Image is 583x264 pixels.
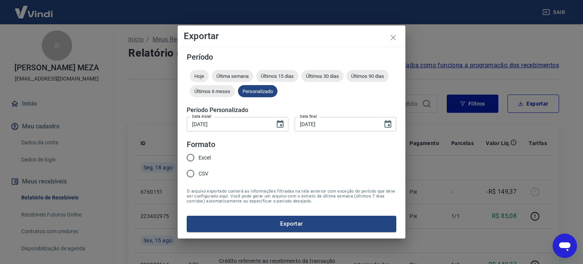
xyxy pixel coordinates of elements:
span: O arquivo exportado conterá as informações filtradas na tela anterior com exceção do período que ... [187,189,396,204]
button: close [384,28,402,47]
div: Última semana [212,70,253,82]
div: Personalizado [238,85,277,97]
span: Últimos 30 dias [301,73,343,79]
div: Hoje [190,70,209,82]
span: CSV [199,170,208,178]
iframe: Botão para abrir a janela de mensagens [553,234,577,258]
button: Choose date, selected date is 18 de ago de 2025 [380,117,395,132]
legend: Formato [187,139,215,150]
input: DD/MM/YYYY [187,117,269,131]
div: Últimos 90 dias [347,70,389,82]
span: Últimos 6 meses [190,89,235,94]
button: Choose date, selected date is 11 de ago de 2025 [273,117,288,132]
h5: Período Personalizado [187,106,396,114]
span: Últimos 90 dias [347,73,389,79]
span: Hoje [190,73,209,79]
div: Últimos 6 meses [190,85,235,97]
label: Data final [300,114,317,119]
label: Data inicial [192,114,211,119]
h4: Exportar [184,32,399,41]
span: Personalizado [238,89,277,94]
input: DD/MM/YYYY [295,117,377,131]
div: Últimos 15 dias [256,70,298,82]
button: Exportar [187,216,396,232]
span: Excel [199,154,211,162]
span: Última semana [212,73,253,79]
h5: Período [187,53,396,61]
span: Últimos 15 dias [256,73,298,79]
div: Últimos 30 dias [301,70,343,82]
